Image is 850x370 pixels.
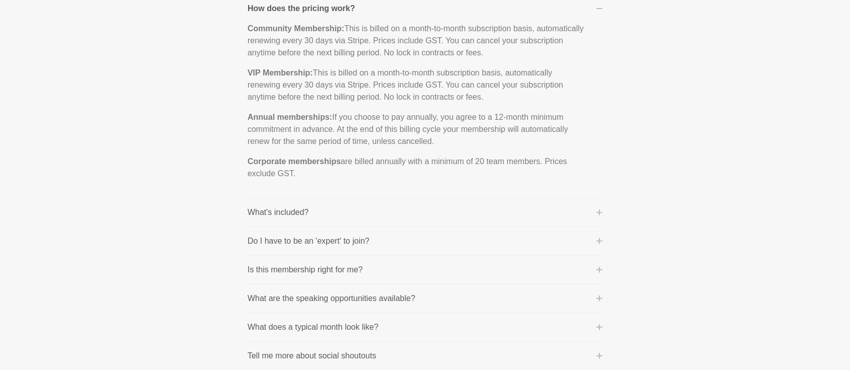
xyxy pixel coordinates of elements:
[248,292,415,305] p: What are the speaking opportunities available?
[248,67,586,103] p: This is billed on a month-to-month subscription basis, automatically renewing every 30 days via S...
[248,206,309,218] p: What's included?
[248,235,602,247] button: Do I have to be an 'expert' to join?
[248,24,344,33] strong: Community Membership:
[248,3,355,15] p: How does the pricing work?
[248,235,370,247] p: Do I have to be an 'expert' to join?
[248,111,586,147] p: If you choose to pay annually, you agree to a 12-month minimum commitment in advance. At the end ...
[248,3,602,15] button: How does the pricing work?
[248,113,332,121] strong: Annual memberships:
[248,206,602,218] button: What's included?
[248,292,602,305] button: What are the speaking opportunities available?
[248,23,586,59] p: This is billed on a month-to-month subscription basis, automatically renewing every 30 days via S...
[248,264,602,276] button: Is this membership right for me?
[248,68,313,77] strong: VIP Membership:
[248,264,363,276] p: Is this membership right for me?
[248,350,376,362] p: Tell me more about social shoutouts
[248,321,602,333] button: What does a typical month look like?
[248,157,341,166] strong: Corporate memberships
[248,350,602,362] button: Tell me more about social shoutouts
[248,156,586,180] p: are billed annually with a minimum of 20 team members. Prices exclude GST.
[248,321,379,333] p: What does a typical month look like?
